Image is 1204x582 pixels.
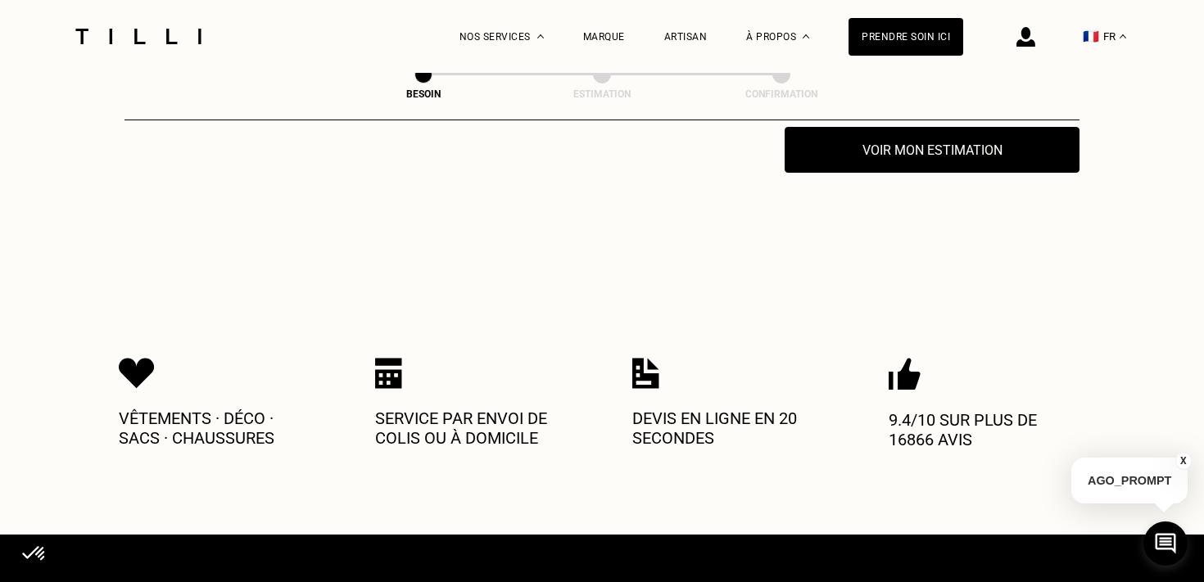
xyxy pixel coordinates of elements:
div: Estimation [520,88,684,100]
a: Prendre soin ici [849,18,963,56]
p: AGO_PROMPT [1071,458,1188,503]
img: icône connexion [1016,27,1035,47]
img: Logo du service de couturière Tilli [70,29,207,44]
p: 9.4/10 sur plus de 16866 avis [889,410,1085,449]
img: Icon [119,358,155,389]
div: Confirmation [699,88,863,100]
span: 🇫🇷 [1083,29,1099,44]
div: Besoin [342,88,505,100]
a: Marque [583,31,625,43]
img: Icon [889,358,921,390]
button: Voir mon estimation [785,127,1080,173]
img: Menu déroulant à propos [803,34,809,38]
img: menu déroulant [1120,34,1126,38]
p: Devis en ligne en 20 secondes [632,408,829,448]
a: Artisan [664,31,708,43]
p: Service par envoi de colis ou à domicile [375,408,572,448]
img: Menu déroulant [537,34,544,38]
button: X [1175,452,1192,470]
img: Icon [632,358,659,389]
img: Icon [375,358,402,389]
p: Vêtements · Déco · Sacs · Chaussures [119,408,315,448]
